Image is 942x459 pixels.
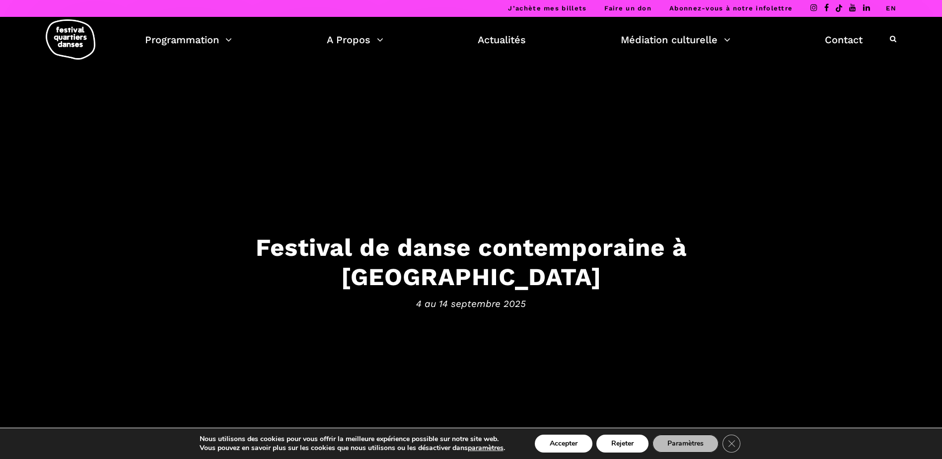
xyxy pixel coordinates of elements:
[200,435,505,444] p: Nous utilisons des cookies pour vous offrir la meilleure expérience possible sur notre site web.
[535,435,592,453] button: Accepter
[163,233,779,292] h3: Festival de danse contemporaine à [GEOGRAPHIC_DATA]
[886,4,896,12] a: EN
[163,296,779,311] span: 4 au 14 septembre 2025
[468,444,504,453] button: paramètres
[200,444,505,453] p: Vous pouvez en savoir plus sur les cookies que nous utilisons ou les désactiver dans .
[596,435,649,453] button: Rejeter
[145,31,232,48] a: Programmation
[669,4,793,12] a: Abonnez-vous à notre infolettre
[508,4,586,12] a: J’achète mes billets
[46,19,95,60] img: logo-fqd-med
[327,31,383,48] a: A Propos
[723,435,740,453] button: Close GDPR Cookie Banner
[478,31,526,48] a: Actualités
[621,31,730,48] a: Médiation culturelle
[652,435,719,453] button: Paramètres
[825,31,863,48] a: Contact
[604,4,652,12] a: Faire un don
